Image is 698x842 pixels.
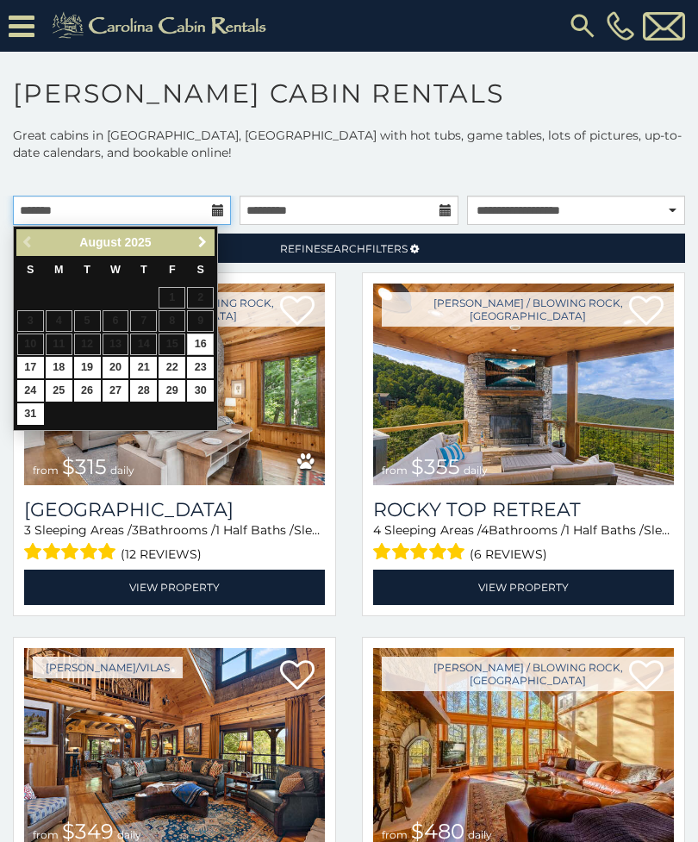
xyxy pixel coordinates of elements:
[373,498,674,521] a: Rocky Top Retreat
[117,828,141,841] span: daily
[74,380,101,402] a: 26
[196,235,209,249] span: Next
[46,380,72,402] a: 25
[280,658,315,695] a: Add to favorites
[373,522,381,538] span: 4
[187,380,214,402] a: 30
[124,235,151,249] span: 2025
[17,380,44,402] a: 24
[74,357,101,378] a: 19
[382,657,674,691] a: [PERSON_NAME] / Blowing Rock, [GEOGRAPHIC_DATA]
[565,522,644,538] span: 1 Half Baths /
[54,264,64,276] span: Monday
[33,657,183,678] a: [PERSON_NAME]/Vilas
[84,264,90,276] span: Tuesday
[27,264,34,276] span: Sunday
[197,264,204,276] span: Saturday
[62,454,107,479] span: $315
[24,521,325,565] div: Sleeping Areas / Bathrooms / Sleeps:
[110,264,121,276] span: Wednesday
[411,454,460,479] span: $355
[215,522,294,538] span: 1 Half Baths /
[373,284,674,485] a: Rocky Top Retreat from $355 daily
[187,357,214,378] a: 23
[130,380,157,402] a: 28
[169,264,176,276] span: Friday
[373,521,674,565] div: Sleeping Areas / Bathrooms / Sleeps:
[43,9,281,43] img: Khaki-logo.png
[17,357,44,378] a: 17
[24,570,325,605] a: View Property
[121,543,202,565] span: (12 reviews)
[33,464,59,477] span: from
[110,464,134,477] span: daily
[481,522,489,538] span: 4
[567,10,598,41] img: search-regular.svg
[191,232,213,253] a: Next
[321,242,365,255] span: Search
[159,380,185,402] a: 29
[464,464,488,477] span: daily
[280,242,408,255] span: Refine Filters
[24,498,325,521] a: [GEOGRAPHIC_DATA]
[382,292,674,327] a: [PERSON_NAME] / Blowing Rock, [GEOGRAPHIC_DATA]
[140,264,147,276] span: Thursday
[373,570,674,605] a: View Property
[103,357,129,378] a: 20
[24,498,325,521] h3: Chimney Island
[79,235,121,249] span: August
[468,828,492,841] span: daily
[130,357,157,378] a: 21
[13,234,685,263] a: RefineSearchFilters
[17,403,44,425] a: 31
[382,464,408,477] span: from
[187,334,214,355] a: 16
[132,522,139,538] span: 3
[46,357,72,378] a: 18
[24,522,31,538] span: 3
[373,284,674,485] img: Rocky Top Retreat
[470,543,547,565] span: (6 reviews)
[103,380,129,402] a: 27
[382,828,408,841] span: from
[159,357,185,378] a: 22
[602,11,639,41] a: [PHONE_NUMBER]
[33,828,59,841] span: from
